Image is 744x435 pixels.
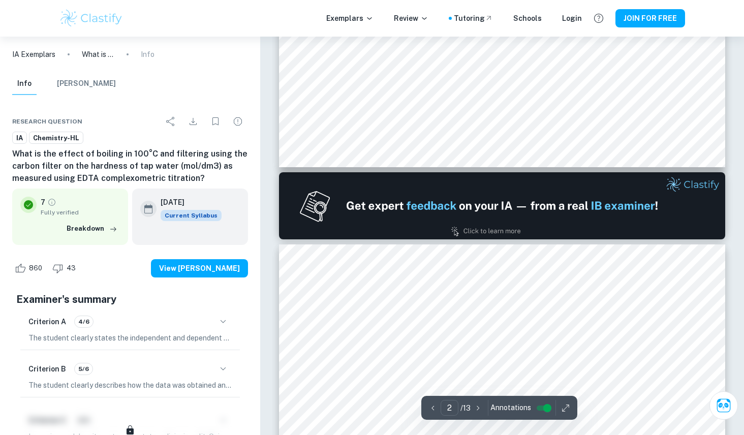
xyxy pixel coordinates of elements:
span: IA [13,133,26,143]
button: Ask Clai [709,391,738,420]
h6: Criterion B [28,363,66,375]
a: Login [562,13,582,24]
div: This exemplar is based on the current syllabus. Feel free to refer to it for inspiration/ideas wh... [161,210,222,221]
span: Fully verified [41,208,120,217]
span: Research question [12,117,82,126]
p: / 13 [460,402,471,414]
span: Current Syllabus [161,210,222,221]
h6: Criterion A [28,316,66,327]
p: The student clearly describes how the data was obtained and processed, providing a detailed and p... [28,380,232,391]
button: [PERSON_NAME] [57,73,116,95]
h6: What is the effect of boiling in 100°C and filtering using the carbon filter on the hardness of t... [12,148,248,184]
h5: Examiner's summary [16,292,244,307]
span: 43 [61,263,81,273]
a: Chemistry-HL [29,132,83,144]
div: Dislike [50,260,81,276]
div: Bookmark [205,111,226,132]
button: JOIN FOR FREE [615,9,685,27]
p: The student clearly states the independent and dependent variables in the research question, howe... [28,332,232,344]
span: Annotations [490,402,531,413]
div: Download [183,111,203,132]
p: 7 [41,197,45,208]
span: Chemistry-HL [29,133,83,143]
a: IA Exemplars [12,49,55,60]
span: 860 [23,263,48,273]
button: Info [12,73,37,95]
p: Exemplars [326,13,374,24]
img: Ad [279,172,725,239]
div: Share [161,111,181,132]
button: Help and Feedback [590,10,607,27]
img: Clastify logo [59,8,123,28]
div: Report issue [228,111,248,132]
h6: [DATE] [161,197,213,208]
span: 4/6 [75,317,93,326]
span: 5/6 [75,364,92,374]
a: Schools [513,13,542,24]
a: Tutoring [454,13,493,24]
p: Info [141,49,154,60]
p: What is the effect of boiling in 100°C and filtering using the carbon filter on the hardness of t... [82,49,114,60]
p: Review [394,13,428,24]
button: View [PERSON_NAME] [151,259,248,277]
a: IA [12,132,27,144]
button: Breakdown [64,221,120,236]
a: Grade fully verified [47,198,56,207]
div: Like [12,260,48,276]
